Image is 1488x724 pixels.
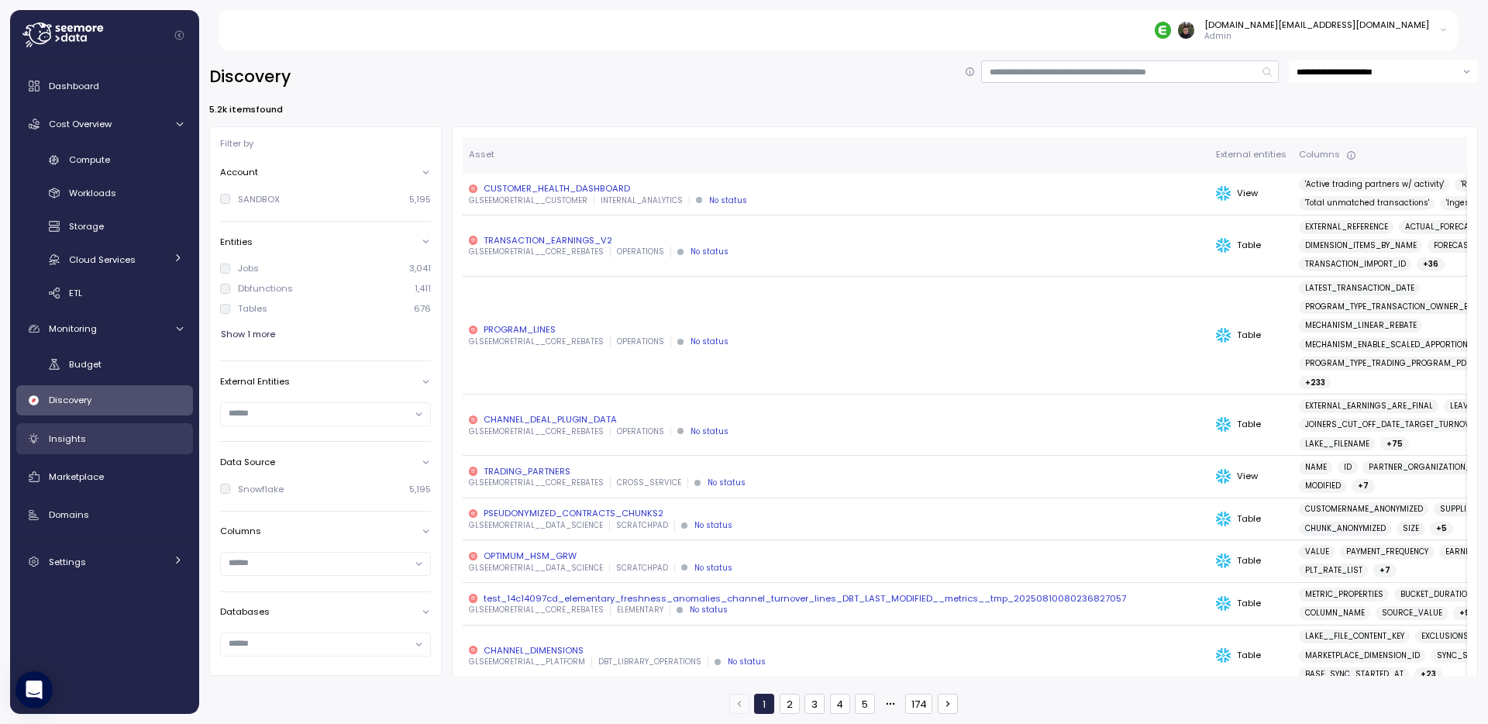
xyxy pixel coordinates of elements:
p: 676 [414,302,431,315]
a: MODIFIED [1299,479,1347,493]
p: SCRATCHPAD [616,563,668,574]
p: Admin [1204,31,1429,42]
div: Table [1216,648,1286,664]
div: Asset [469,148,1204,162]
div: View [1216,186,1286,202]
p: INTERNAL_ANALYTICS [601,195,683,206]
span: Monitoring [49,322,97,335]
a: SOURCE_VALUE [1376,606,1448,620]
a: DIMENSION_ITEMS_BY_NAME [1299,239,1423,253]
a: METRIC_PROPERTIES [1299,588,1390,602]
p: GLSEEMORETRIAL__PLATFORM [469,657,585,667]
a: test_14c14097cd_elementary_freshness_anomalies_channel_turnover_lines_DBT_LAST_MODIFIED__metrics_... [469,592,1204,615]
p: Filter by [220,137,253,150]
div: PROGRAM_LINES [469,323,1204,336]
p: ELEMENTARY [617,605,663,615]
a: BASE_SYNC_STARTED_AT [1299,667,1410,681]
span: SIZE [1403,522,1419,536]
span: Domains [49,509,89,521]
a: CHUNK_ANONYMIZED [1299,522,1392,536]
a: Cost Overview [16,109,193,140]
div: CHANNEL_DEAL_PLUGIN_DATA [469,413,1204,426]
p: GLSEEMORETRIAL__CORE_REBATES [469,247,604,257]
p: OPERATIONS [617,247,664,257]
button: 1 [754,694,774,714]
a: CHANNEL_DIMENSIONSGLSEEMORETRIAL__PLATFORMDBT_LIBRARY_OPERATIONSNo status [469,644,1204,667]
a: MECHANISM_LINEAR_REBATE [1299,319,1423,333]
span: CHUNK_ANONYMIZED [1305,522,1386,536]
a: SIZE [1397,522,1425,536]
span: 'Total unmatched transactions' [1305,196,1429,210]
p: GLSEEMORETRIAL__CORE_REBATES [469,426,604,437]
span: Cloud Services [69,253,136,266]
span: Compute [69,153,110,166]
a: Domains [16,500,193,531]
a: EXTERNAL_EARNINGS_ARE_FINAL [1299,399,1439,413]
span: Storage [69,220,104,233]
div: No status [691,336,728,347]
div: Snowflake [238,483,284,495]
div: [DOMAIN_NAME][EMAIL_ADDRESS][DOMAIN_NAME] [1204,19,1429,31]
span: PLT_RATE_LIST [1305,564,1362,577]
a: NAME [1299,460,1333,474]
span: + 5 [1436,522,1447,536]
a: PROGRAM_LINESGLSEEMORETRIAL__CORE_REBATESOPERATIONSNo status [469,323,1204,346]
a: TRANSACTION_EARNINGS_V2GLSEEMORETRIAL__CORE_REBATESOPERATIONSNo status [469,234,1204,257]
div: No status [690,605,728,615]
span: + 9 [1459,606,1470,620]
div: No status [728,657,766,667]
p: GLSEEMORETRIAL__CORE_REBATES [469,605,604,615]
p: GLSEEMORETRIAL__DATA_SCIENCE [469,520,603,531]
div: No status [694,563,732,574]
div: Dbfunctions [238,282,293,295]
span: + 23 [1421,667,1436,681]
a: OPTIMUM_HSM_GRWGLSEEMORETRIAL__DATA_SCIENCESCRATCHPADNo status [469,550,1204,573]
a: ETL [16,280,193,305]
a: CHANNEL_DEAL_PLUGIN_DATAGLSEEMORETRIAL__CORE_REBATESOPERATIONSNo status [469,413,1204,436]
span: COLUMN_NAME [1305,606,1365,620]
span: MODIFIED [1305,479,1341,493]
a: LAKE__FILENAME [1299,437,1376,451]
p: GLSEEMORETRIAL__DATA_SCIENCE [469,563,603,574]
div: PSEUDONYMIZED_CONTRACTS_CHUNKS2 [469,507,1204,519]
span: SOURCE_VALUE [1382,606,1442,620]
p: 5,195 [409,193,431,205]
span: VALUE [1305,545,1329,559]
span: NAME [1305,460,1327,474]
a: EXTERNAL_REFERENCE [1299,220,1394,234]
a: PAYMENT_FREQUENCY [1340,545,1435,559]
span: Show 1 more [221,324,275,345]
button: 174 [905,694,932,714]
p: GLSEEMORETRIAL__CORE_REBATES [469,477,604,488]
span: Marketplace [49,471,104,483]
span: EXTERNAL_EARNINGS_ARE_FINAL [1305,399,1433,413]
a: LAKE__FILE_CONTENT_KEY [1299,629,1410,643]
span: 'Active trading partners w/ activity' [1305,178,1444,191]
div: Table [1216,596,1286,612]
span: Discovery [49,394,91,406]
div: No status [691,247,728,257]
a: PSEUDONYMIZED_CONTRACTS_CHUNKS2GLSEEMORETRIAL__DATA_SCIENCESCRATCHPADNo status [469,507,1204,530]
a: Dashboard [16,71,193,102]
span: + 7 [1379,564,1390,577]
button: Collapse navigation [170,29,189,41]
a: COLUMN_NAME [1299,606,1371,620]
span: TRANSACTION_IMPORT_ID [1305,257,1406,271]
div: Table [1216,512,1286,527]
button: 5 [855,694,875,714]
span: PAYMENT_FREQUENCY [1346,545,1428,559]
button: Show 1 more [220,323,276,346]
p: OPERATIONS [617,426,664,437]
a: ID [1338,460,1358,474]
a: CUSTOMER_HEALTH_DASHBOARDGLSEEMORETRIAL__CUSTOMERINTERNAL_ANALYTICSNo status [469,182,1204,205]
span: MARKETPLACE_DIMENSION_ID [1305,649,1420,663]
a: CUSTOMERNAME_ANONYMIZED [1299,502,1429,516]
div: CHANNEL_DIMENSIONS [469,644,1204,657]
p: Account [220,166,258,178]
span: Workloads [69,187,116,199]
a: TRANSACTION_IMPORT_ID [1299,257,1412,271]
a: TRADING_PARTNERSGLSEEMORETRIAL__CORE_REBATESCROSS_SERVICENo status [469,465,1204,488]
div: Table [1216,417,1286,433]
p: SCRATCHPAD [616,520,668,531]
span: EXTERNAL_REFERENCE [1305,220,1388,234]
